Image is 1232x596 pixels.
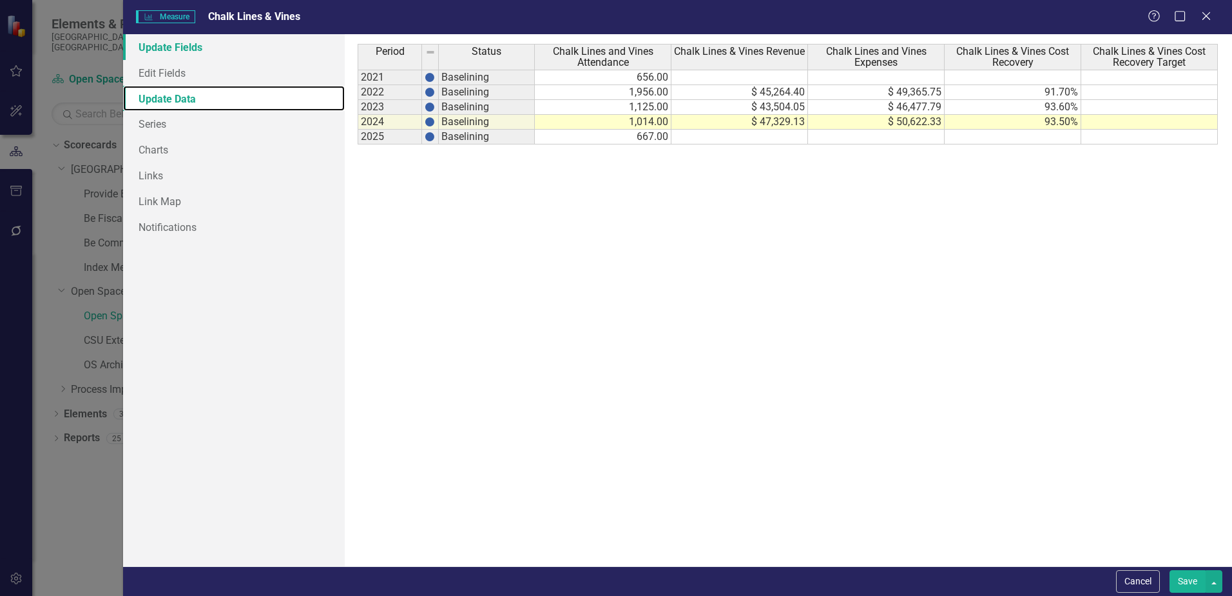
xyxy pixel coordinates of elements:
img: BgCOk07PiH71IgAAAABJRU5ErkJggg== [425,72,435,83]
td: Baselining [439,130,535,144]
a: Links [123,163,345,188]
img: BgCOk07PiH71IgAAAABJRU5ErkJggg== [425,132,435,142]
td: 2023 [358,100,422,115]
td: $ 47,329.13 [671,115,808,130]
td: 91.70% [945,85,1081,100]
td: $ 45,264.40 [671,85,808,100]
td: $ 49,365.75 [808,85,945,100]
span: Chalk Lines and Vines Attendance [537,46,668,68]
img: BgCOk07PiH71IgAAAABJRU5ErkJggg== [425,87,435,97]
td: Baselining [439,85,535,100]
span: Period [376,46,405,57]
a: Series [123,111,345,137]
a: Notifications [123,214,345,240]
span: Status [472,46,501,57]
a: Update Fields [123,34,345,60]
a: Link Map [123,188,345,214]
span: Measure [136,10,195,23]
td: 93.50% [945,115,1081,130]
td: $ 50,622.33 [808,115,945,130]
a: Edit Fields [123,60,345,86]
td: 656.00 [535,70,671,85]
td: Baselining [439,115,535,130]
td: 2024 [358,115,422,130]
td: 2022 [358,85,422,100]
td: $ 43,504.05 [671,100,808,115]
td: $ 46,477.79 [808,100,945,115]
td: 93.60% [945,100,1081,115]
button: Cancel [1116,570,1160,593]
span: Chalk Lines & Vines Revenue [674,46,805,57]
span: Chalk Lines & Vines Cost Recovery Target [1084,46,1215,68]
img: 8DAGhfEEPCf229AAAAAElFTkSuQmCC [425,47,436,57]
button: Save [1169,570,1206,593]
td: Baselining [439,100,535,115]
span: Chalk Lines & Vines [208,10,300,23]
td: 1,125.00 [535,100,671,115]
span: Chalk Lines and Vines Expenses [811,46,941,68]
td: 2021 [358,70,422,85]
td: 2025 [358,130,422,144]
td: Baselining [439,70,535,85]
a: Update Data [123,86,345,112]
img: BgCOk07PiH71IgAAAABJRU5ErkJggg== [425,117,435,127]
span: Chalk Lines & Vines Cost Recovery [947,46,1078,68]
a: Charts [123,137,345,163]
td: 1,014.00 [535,115,671,130]
img: BgCOk07PiH71IgAAAABJRU5ErkJggg== [425,102,435,112]
td: 1,956.00 [535,85,671,100]
td: 667.00 [535,130,671,144]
